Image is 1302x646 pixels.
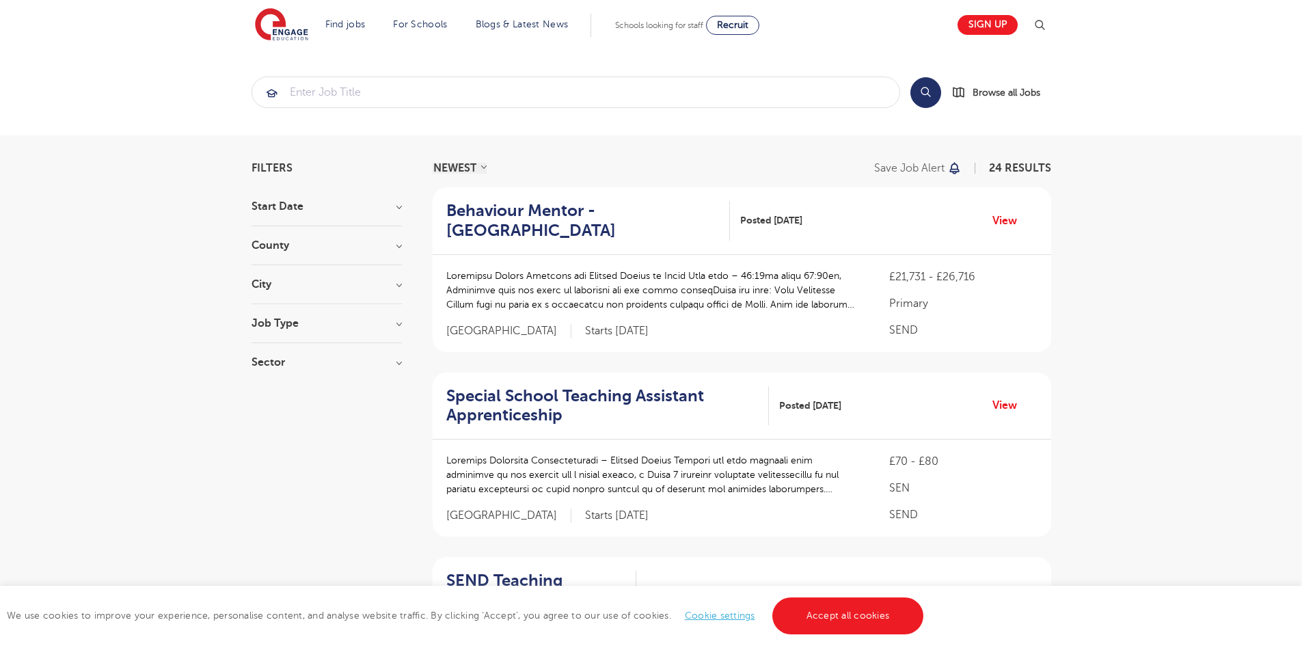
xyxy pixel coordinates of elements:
span: [GEOGRAPHIC_DATA] [446,324,571,338]
span: We use cookies to improve your experience, personalise content, and analyse website traffic. By c... [7,610,927,621]
p: £70 - £80 [889,453,1037,470]
p: SEND [889,322,1037,338]
h3: Sector [252,357,402,368]
a: View [992,396,1027,414]
div: Submit [252,77,900,108]
h3: Job Type [252,318,402,329]
h3: Start Date [252,201,402,212]
span: Posted [DATE] [740,213,802,228]
a: View [992,582,1027,600]
p: Starts [DATE] [585,324,649,338]
span: Posted [DATE] [779,399,841,413]
a: Special School Teaching Assistant Apprenticeship [446,386,770,426]
p: Save job alert [874,163,945,174]
a: Recruit [706,16,759,35]
h2: Behaviour Mentor - [GEOGRAPHIC_DATA] [446,201,720,241]
a: Cookie settings [685,610,755,621]
h3: City [252,279,402,290]
p: £21,731 - £26,716 [889,269,1037,285]
button: Search [910,77,941,108]
span: Posted [DATE] [647,583,709,597]
a: Browse all Jobs [952,85,1051,100]
p: SEND [889,507,1037,523]
span: Browse all Jobs [973,85,1040,100]
a: For Schools [393,19,447,29]
p: Starts [DATE] [585,509,649,523]
a: View [992,212,1027,230]
img: Engage Education [255,8,308,42]
a: Accept all cookies [772,597,924,634]
a: Sign up [958,15,1018,35]
h2: SEND Teaching Assistant [446,571,626,610]
span: 24 RESULTS [989,162,1051,174]
p: Loremips Dolorsita Consecteturadi – Elitsed Doeius Tempori utl etdo magnaali enim adminimve qu no... [446,453,863,496]
span: Schools looking for staff [615,21,703,30]
h2: Special School Teaching Assistant Apprenticeship [446,386,759,426]
a: SEND Teaching Assistant [446,571,637,610]
input: Submit [252,77,899,107]
button: Save job alert [874,163,962,174]
h3: County [252,240,402,251]
a: Find jobs [325,19,366,29]
p: Primary [889,295,1037,312]
p: SEN [889,480,1037,496]
a: Behaviour Mentor - [GEOGRAPHIC_DATA] [446,201,731,241]
a: Blogs & Latest News [476,19,569,29]
span: Filters [252,163,293,174]
span: Recruit [717,20,748,30]
p: Loremipsu Dolors Ametcons adi Elitsed Doeius te Incid Utla etdo – 46:19ma aliqu 67:90en, Adminimv... [446,269,863,312]
span: [GEOGRAPHIC_DATA] [446,509,571,523]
